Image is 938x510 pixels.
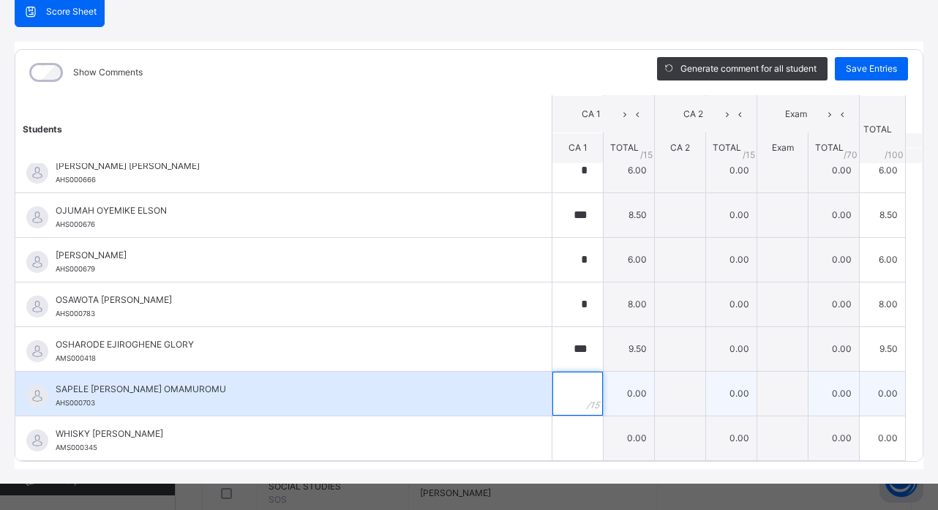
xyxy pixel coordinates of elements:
td: 9.50 [860,326,906,371]
span: TOTAL [713,142,741,153]
td: 6.00 [860,237,906,282]
td: 6.00 [860,148,906,192]
span: CA 1 [569,142,588,153]
span: CA 2 [670,142,690,153]
td: 6.00 [604,237,655,282]
td: 0.00 [808,371,860,416]
th: TOTAL [860,95,906,163]
img: default.svg [26,206,48,228]
td: 0.00 [808,282,860,326]
span: AHS000679 [56,265,95,273]
span: /100 [885,148,904,161]
td: 0.00 [706,326,757,371]
td: 0.00 [706,371,757,416]
span: / 15 [743,148,755,161]
td: 0.00 [706,416,757,460]
span: TOTAL [610,142,639,153]
span: Exam [768,108,823,121]
span: Score Sheet [46,5,97,18]
img: default.svg [26,340,48,362]
span: CA 1 [563,108,618,121]
span: / 70 [844,148,858,161]
td: 8.00 [604,282,655,326]
td: 9.50 [604,326,655,371]
td: 0.00 [808,237,860,282]
span: AMS000345 [56,443,97,451]
span: / 15 [640,148,653,161]
span: Exam [772,142,794,153]
label: Show Comments [73,66,143,79]
td: 8.50 [604,192,655,237]
span: OSHARODE EJIROGHENE GLORY [56,338,519,351]
td: 0.00 [604,416,655,460]
span: AHS000783 [56,310,95,318]
td: 0.00 [808,192,860,237]
span: AHS000703 [56,399,95,407]
img: default.svg [26,296,48,318]
img: default.svg [26,385,48,407]
span: TOTAL [815,142,844,153]
td: 0.00 [706,192,757,237]
img: default.svg [26,251,48,273]
img: default.svg [26,430,48,451]
td: 0.00 [706,282,757,326]
span: WHISKY [PERSON_NAME] [56,427,519,440]
td: 0.00 [860,416,906,460]
td: 8.00 [860,282,906,326]
span: [PERSON_NAME] [56,249,519,262]
span: OSAWOTA [PERSON_NAME] [56,293,519,307]
td: 0.00 [808,148,860,192]
td: 0.00 [604,371,655,416]
span: Save Entries [846,62,897,75]
td: 0.00 [706,148,757,192]
td: 0.00 [860,371,906,416]
span: CA 2 [666,108,721,121]
td: 0.00 [706,237,757,282]
span: OJUMAH OYEMIKE ELSON [56,204,519,217]
span: Generate comment for all student [680,62,817,75]
td: 6.00 [604,148,655,192]
img: default.svg [26,162,48,184]
span: [PERSON_NAME] [PERSON_NAME] [56,160,519,173]
td: 8.50 [860,192,906,237]
td: 0.00 [808,416,860,460]
span: Students [23,123,62,134]
span: SAPELE [PERSON_NAME] OMAMUROMU [56,383,519,396]
td: 0.00 [808,326,860,371]
span: AHS000676 [56,220,95,228]
span: AMS000418 [56,354,96,362]
span: AHS000666 [56,176,96,184]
